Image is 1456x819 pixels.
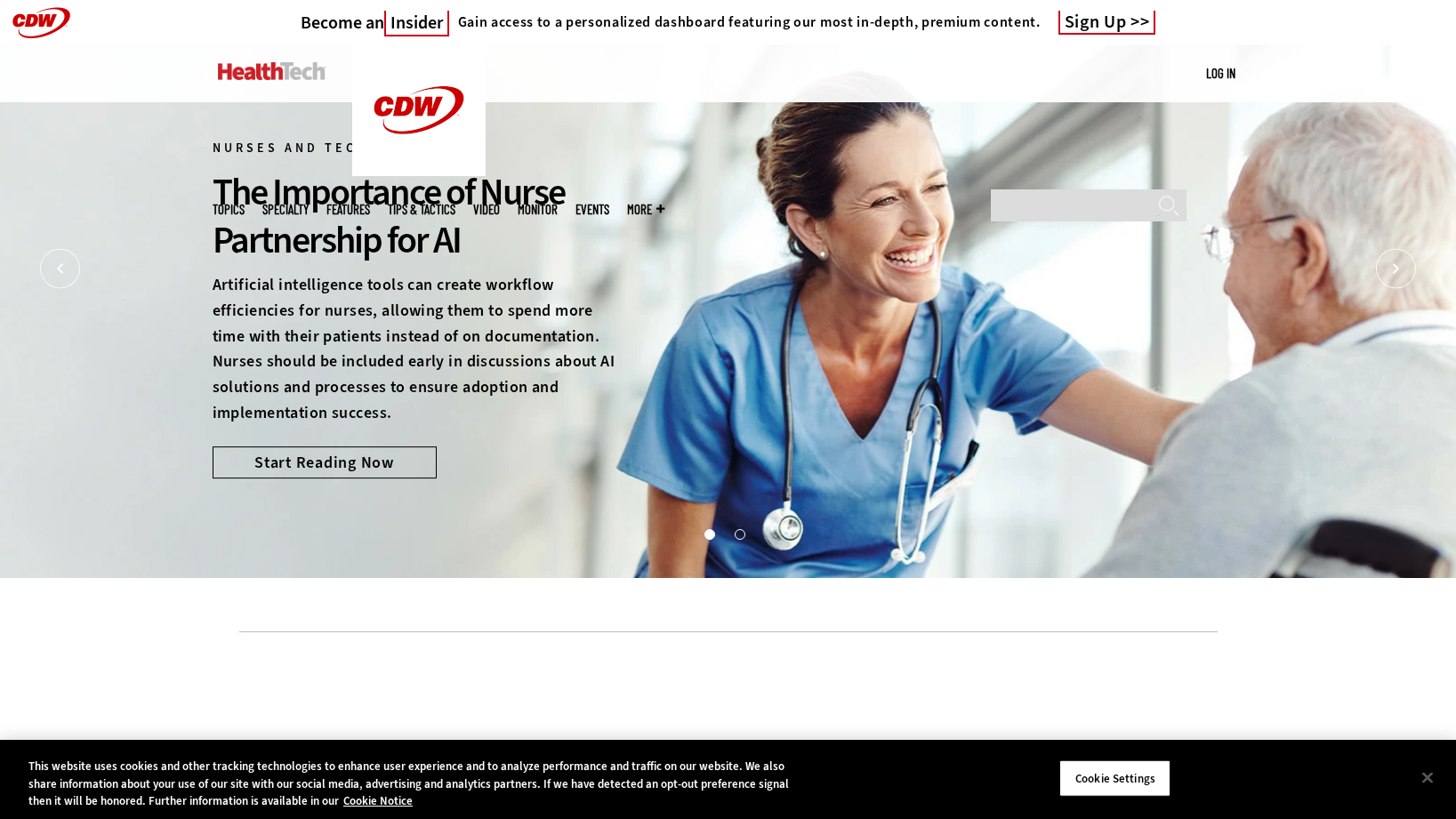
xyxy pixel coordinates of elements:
[1206,64,1235,83] div: User menu
[704,529,713,538] button: 1 of 2
[518,203,558,216] a: MonITor
[1058,11,1156,35] a: Sign Up
[343,793,413,808] a: More information about your privacy
[213,168,625,264] div: The Importance of Nurse Partnership for AI
[301,12,449,34] h3: Become an
[213,203,245,216] span: Topics
[735,529,744,538] button: 2 of 2
[352,44,486,176] img: Home
[40,249,80,289] button: Prev
[262,203,309,216] span: Specialty
[1206,65,1235,81] a: Log in
[384,11,449,36] span: Insider
[627,203,664,216] span: More
[1376,249,1416,289] button: Next
[213,446,437,478] a: Start Reading Now
[213,274,615,423] span: Artificial intelligence tools can create workflow efficiencies for nurses, allowing them to spend...
[352,162,486,181] a: CDW
[575,203,609,216] a: Events
[449,13,1041,31] a: Gain access to a personalized dashboard featuring our most in-depth, premium content.
[218,62,326,80] img: Home
[405,659,1052,739] iframe: advertisement
[388,203,455,216] a: Tips & Tactics
[1408,758,1447,797] button: Close
[458,13,1041,31] h4: Gain access to a personalized dashboard featuring our most in-depth, premium content.
[28,758,800,810] div: This website uses cookies and other tracking technologies to enhance user experience and to analy...
[301,12,449,34] a: Become anInsider
[1059,759,1170,797] button: Cookie Settings
[473,203,500,216] a: Video
[326,203,370,216] a: Features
